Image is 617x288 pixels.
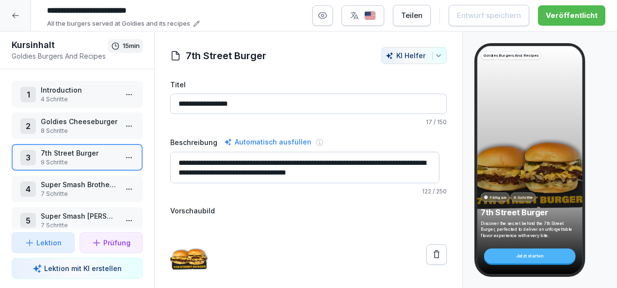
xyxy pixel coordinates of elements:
[20,150,36,165] div: 3
[20,181,36,197] div: 4
[449,5,529,26] button: Entwurf speichern
[41,95,117,104] p: 4 Schritte
[393,5,431,26] button: Teilen
[41,221,117,230] p: 7 Schritte
[401,10,422,21] div: Teilen
[170,80,447,90] label: Titel
[483,52,538,58] p: Goldies Burgers And Recipes
[12,176,143,202] div: 4Super Smash Brother Burger7 Schritte
[12,207,143,234] div: 5Super Smash [PERSON_NAME]7 Schritte
[364,11,376,20] img: us.svg
[47,19,190,29] p: All the burgers served at Goldies and its recipes
[170,137,217,147] label: Beschreibung
[481,207,579,217] p: 7th Street Burger
[484,248,575,263] div: Jetzt starten
[20,118,36,134] div: 2
[422,188,431,195] span: 122
[12,39,108,51] h1: Kursinhalt
[41,211,117,221] p: Super Smash [PERSON_NAME]
[481,221,579,238] p: Discover the secret behind the 7th Street Burger, perfected to deliver an unforgettable flavor ex...
[20,213,36,228] div: 5
[103,238,130,248] p: Prüfung
[12,51,108,61] p: Goldies Burgers And Recipes
[20,87,36,102] div: 1
[457,10,521,21] div: Entwurf speichern
[12,112,143,139] div: 2Goldies Cheeseburger8 Schritte
[44,263,122,273] p: Lektion mit KI erstellen
[41,158,117,167] p: 9 Schritte
[186,48,266,63] h1: 7th Street Burger
[12,144,143,171] div: 37th Street Burger9 Schritte
[381,47,447,64] button: KI Helfer
[12,232,75,253] button: Lektion
[490,194,507,200] p: Fällig am
[41,148,117,158] p: 7th Street Burger
[546,10,598,21] div: Veröffentlicht
[41,85,117,95] p: Introduction
[426,118,432,126] span: 17
[12,81,143,108] div: 1Introduction4 Schritte
[514,194,533,200] p: 9 Schritte
[538,5,605,26] button: Veröffentlicht
[41,116,117,127] p: Goldies Cheeseburger
[170,118,447,127] p: / 150
[170,187,447,196] p: / 250
[170,206,447,216] label: Vorschaubild
[222,136,313,148] div: Automatisch ausfüllen
[41,190,117,198] p: 7 Schritte
[80,232,143,253] button: Prüfung
[123,41,140,51] p: 15 min
[41,179,117,190] p: Super Smash Brother Burger
[41,127,117,135] p: 8 Schritte
[12,258,143,279] button: Lektion mit KI erstellen
[36,238,62,248] p: Lektion
[386,51,442,60] div: KI Helfer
